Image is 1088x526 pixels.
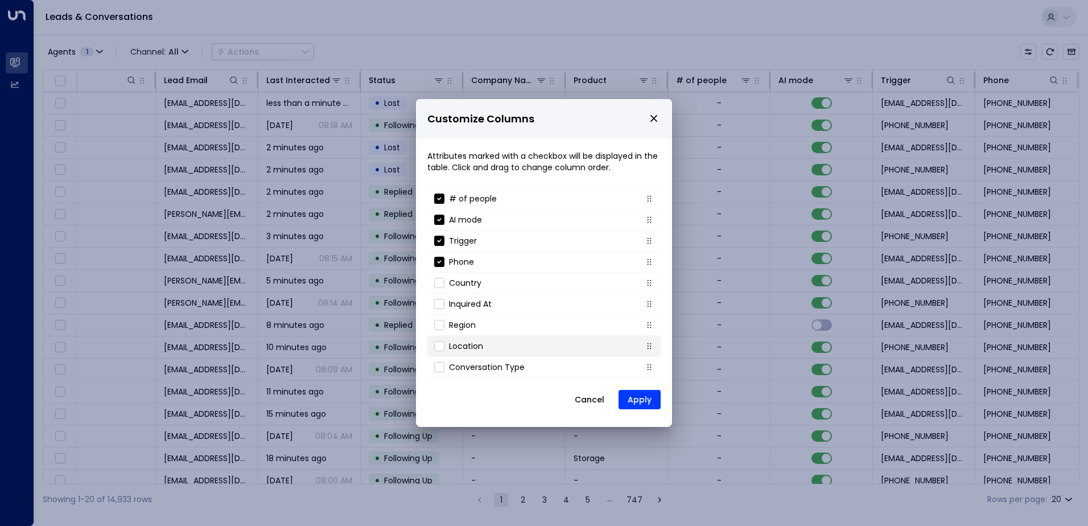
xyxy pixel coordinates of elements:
p: Trigger [449,235,477,246]
p: Conversation Type [449,361,525,373]
p: # of people [449,193,497,204]
p: AI mode [449,214,482,225]
span: Customize Columns [427,111,534,128]
p: Phone [449,256,474,268]
p: Attributes marked with a checkbox will be displayed in the table. Click and drag to change column... [427,150,661,173]
p: Location [449,340,483,352]
button: Apply [619,390,661,409]
p: Region [449,319,476,331]
p: Country [449,277,481,289]
button: Cancel [565,389,614,410]
p: Inquired At [449,298,492,310]
button: close [649,113,659,124]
